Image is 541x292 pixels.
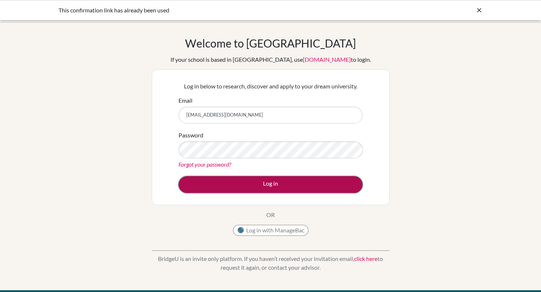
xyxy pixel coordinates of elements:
[59,6,373,15] div: This confirmation link has already been used
[266,211,275,219] p: OR
[152,254,390,272] p: BridgeU is an invite only platform. If you haven’t received your invitation email, to request it ...
[185,37,356,50] h1: Welcome to [GEOGRAPHIC_DATA]
[170,55,371,64] div: If your school is based in [GEOGRAPHIC_DATA], use to login.
[354,255,377,262] a: click here
[303,56,351,63] a: [DOMAIN_NAME]
[179,161,231,168] a: Forgot your password?
[179,131,203,140] label: Password
[179,82,362,91] p: Log in below to research, discover and apply to your dream university.
[233,225,308,236] button: Log in with ManageBac
[179,96,192,105] label: Email
[179,176,362,193] button: Log in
